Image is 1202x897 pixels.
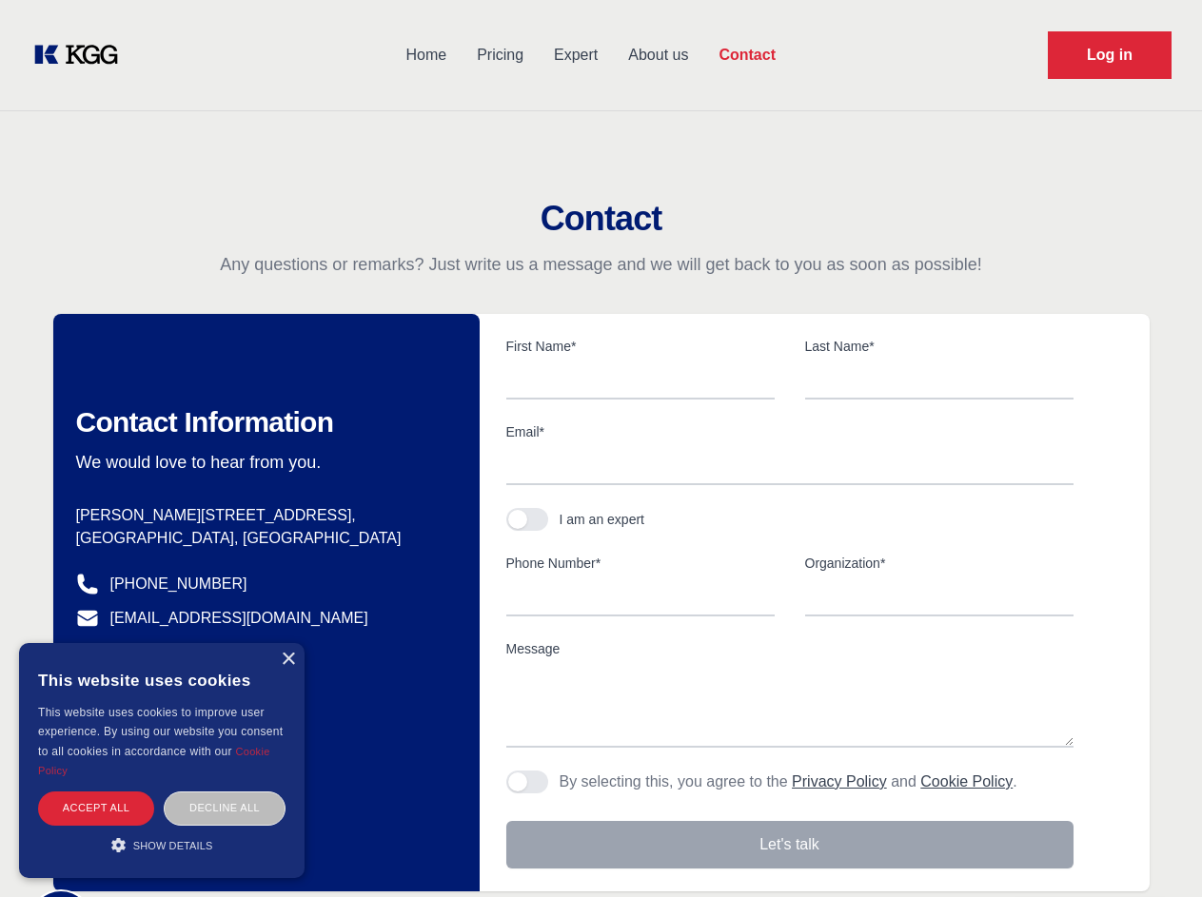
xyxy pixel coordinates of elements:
p: [PERSON_NAME][STREET_ADDRESS], [76,504,449,527]
p: Any questions or remarks? Just write us a message and we will get back to you as soon as possible! [23,253,1179,276]
p: By selecting this, you agree to the and . [560,770,1017,793]
div: Close [281,653,295,667]
div: Decline all [164,791,286,825]
a: Pricing [462,30,539,80]
span: Show details [133,840,213,851]
a: Expert [539,30,613,80]
a: Home [390,30,462,80]
a: [PHONE_NUMBER] [110,573,247,595]
label: Phone Number* [506,554,775,573]
span: This website uses cookies to improve user experience. By using our website you consent to all coo... [38,706,283,758]
label: First Name* [506,337,775,356]
h2: Contact [23,200,1179,238]
iframe: Chat Widget [1107,806,1202,897]
a: @knowledgegategroup [76,641,266,664]
a: About us [613,30,703,80]
div: Show details [38,835,286,854]
div: This website uses cookies [38,657,286,703]
label: Message [506,639,1074,658]
a: Privacy Policy [792,773,887,790]
a: Cookie Policy [920,773,1013,790]
div: I am an expert [560,510,645,529]
button: Let's talk [506,821,1074,868]
a: KOL Knowledge Platform: Talk to Key External Experts (KEE) [30,40,133,70]
a: Contact [703,30,791,80]
label: Organization* [805,554,1074,573]
a: Request Demo [1048,31,1172,79]
div: Accept all [38,791,154,825]
label: Last Name* [805,337,1074,356]
p: [GEOGRAPHIC_DATA], [GEOGRAPHIC_DATA] [76,527,449,550]
label: Email* [506,422,1074,441]
p: We would love to hear from you. [76,451,449,474]
a: Cookie Policy [38,746,270,776]
a: [EMAIL_ADDRESS][DOMAIN_NAME] [110,607,368,630]
h2: Contact Information [76,405,449,439]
